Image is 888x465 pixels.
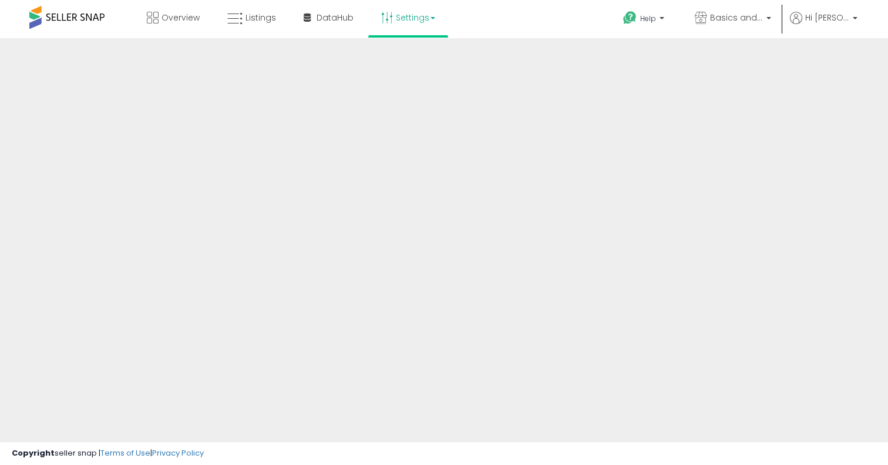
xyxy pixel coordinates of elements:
[12,448,204,459] div: seller snap | |
[805,12,849,23] span: Hi [PERSON_NAME]
[100,447,150,459] a: Terms of Use
[12,447,55,459] strong: Copyright
[245,12,276,23] span: Listings
[623,11,637,25] i: Get Help
[317,12,354,23] span: DataHub
[710,12,763,23] span: Basics and More Store
[640,14,656,23] span: Help
[152,447,204,459] a: Privacy Policy
[614,2,676,38] a: Help
[790,12,857,38] a: Hi [PERSON_NAME]
[162,12,200,23] span: Overview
